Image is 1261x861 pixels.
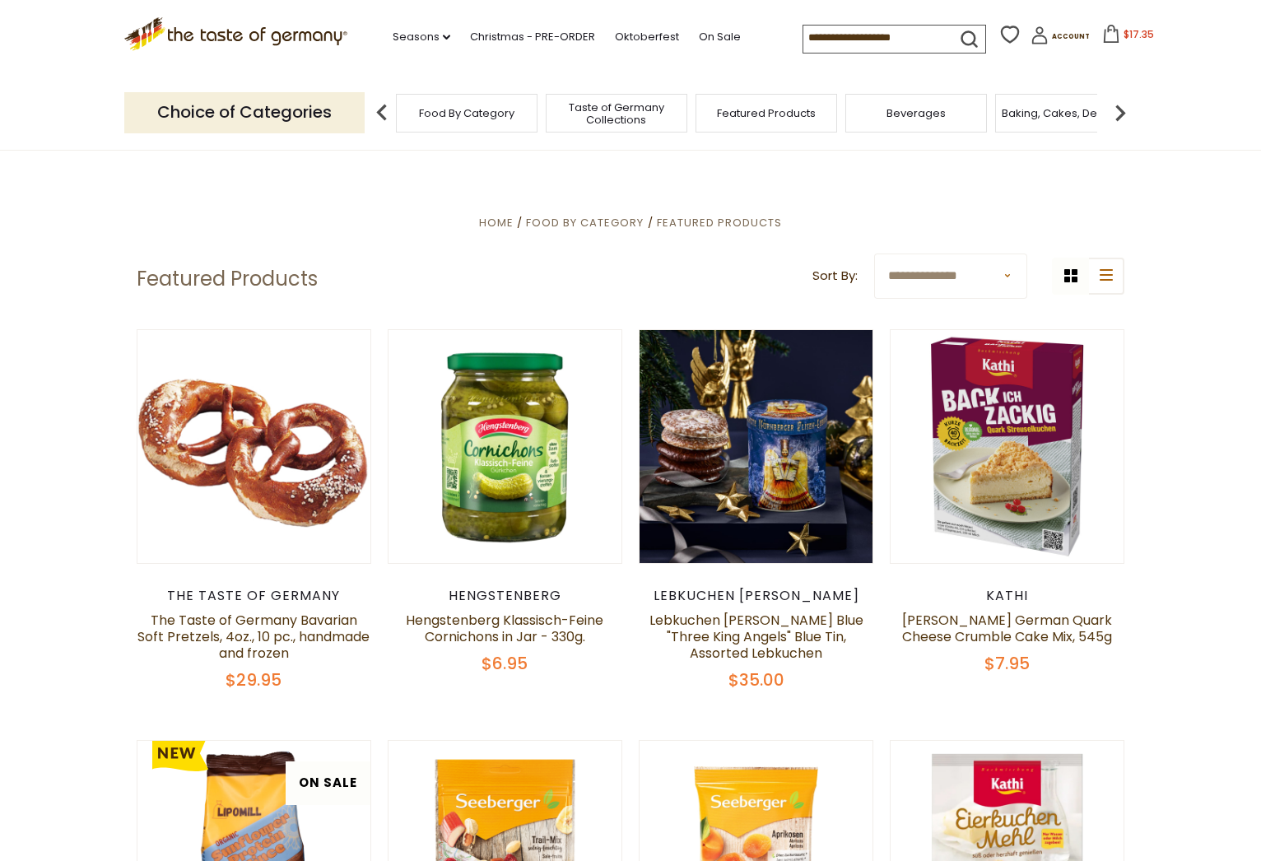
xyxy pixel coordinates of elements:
[479,215,514,230] a: Home
[639,588,873,604] div: Lebkuchen [PERSON_NAME]
[891,330,1124,563] img: Kathi German Quark Cheese Crumble Cake Mix, 545g
[137,611,370,663] a: The Taste of Germany Bavarian Soft Pretzels, 4oz., 10 pc., handmade and frozen
[470,28,595,46] a: Christmas - PRE-ORDER
[1093,25,1163,49] button: $17.35
[389,330,621,563] img: Hengstenberg Klassisch-Feine Cornichons in Jar - 330g.
[137,267,318,291] h1: Featured Products
[984,652,1030,675] span: $7.95
[393,28,450,46] a: Seasons
[886,107,946,119] a: Beverages
[388,588,622,604] div: Hengstenberg
[365,96,398,129] img: previous arrow
[657,215,782,230] a: Featured Products
[526,215,644,230] a: Food By Category
[1124,27,1154,41] span: $17.35
[1052,32,1090,41] span: Account
[406,611,603,646] a: Hengstenberg Klassisch-Feine Cornichons in Jar - 330g.
[137,588,371,604] div: The Taste of Germany
[640,330,872,563] img: Lebkuchen Schmidt Blue "Three King Angels" Blue Tin, Assorted Lebkuchen
[419,107,514,119] a: Food By Category
[482,652,528,675] span: $6.95
[902,611,1112,646] a: [PERSON_NAME] German Quark Cheese Crumble Cake Mix, 545g
[551,101,682,126] a: Taste of Germany Collections
[812,266,858,286] label: Sort By:
[124,92,365,133] p: Choice of Categories
[699,28,741,46] a: On Sale
[649,611,863,663] a: Lebkuchen [PERSON_NAME] Blue "Three King Angels" Blue Tin, Assorted Lebkuchen
[890,588,1124,604] div: Kathi
[1002,107,1129,119] a: Baking, Cakes, Desserts
[1104,96,1137,129] img: next arrow
[1031,26,1090,50] a: Account
[615,28,679,46] a: Oktoberfest
[728,668,784,691] span: $35.00
[717,107,816,119] a: Featured Products
[137,330,370,563] img: The Taste of Germany Bavarian Soft Pretzels, 4oz., 10 pc., handmade and frozen
[226,668,282,691] span: $29.95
